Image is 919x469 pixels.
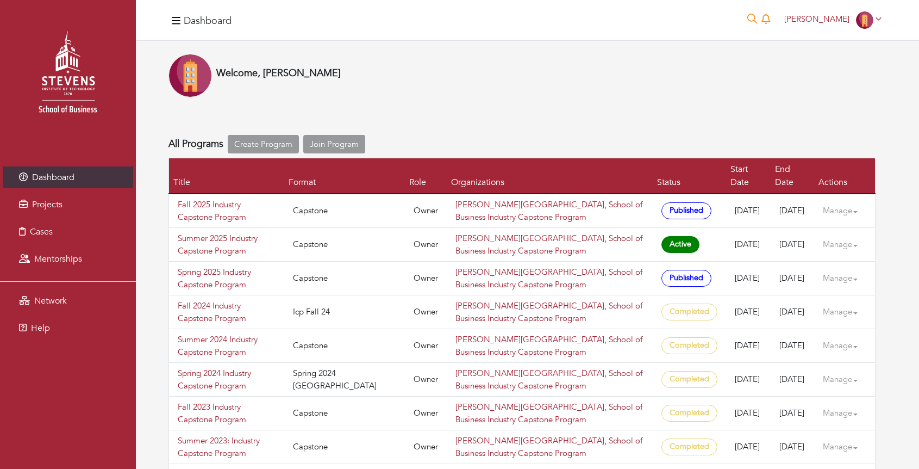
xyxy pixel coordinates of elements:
[661,202,712,219] span: Published
[284,262,405,295] td: Capstone
[771,262,814,295] td: [DATE]
[455,199,642,223] a: [PERSON_NAME][GEOGRAPHIC_DATA], School of Business Industry Capstone Program
[726,363,771,397] td: [DATE]
[34,253,82,265] span: Mentorships
[3,248,133,270] a: Mentorships
[455,267,642,290] a: [PERSON_NAME][GEOGRAPHIC_DATA], School of Business Industry Capstone Program
[216,67,341,79] h4: Welcome, [PERSON_NAME]
[779,14,886,24] a: [PERSON_NAME]
[178,334,276,358] a: Summer 2024 Industry Capstone Program
[771,430,814,464] td: [DATE]
[823,369,866,390] a: Manage
[823,301,866,323] a: Manage
[823,403,866,424] a: Manage
[726,262,771,295] td: [DATE]
[284,363,405,397] td: Spring 2024 [GEOGRAPHIC_DATA]
[178,435,276,459] a: Summer 2023: Industry Capstone Program
[405,262,447,295] td: Owner
[30,226,53,238] span: Cases
[771,295,814,329] td: [DATE]
[726,397,771,430] td: [DATE]
[661,337,718,354] span: Completed
[405,363,447,397] td: Owner
[726,329,771,363] td: [DATE]
[3,194,133,215] a: Projects
[823,335,866,356] a: Manage
[405,329,447,363] td: Owner
[726,158,771,194] th: Start Date
[455,435,642,459] a: [PERSON_NAME][GEOGRAPHIC_DATA], School of Business Industry Capstone Program
[405,397,447,430] td: Owner
[856,11,873,29] img: Company-Icon-7f8a26afd1715722aa5ae9dc11300c11ceeb4d32eda0db0d61c21d11b95ecac6.png
[32,171,74,183] span: Dashboard
[284,329,405,363] td: Capstone
[184,15,232,27] h4: Dashboard
[823,268,866,289] a: Manage
[228,135,299,154] a: Create Program
[284,397,405,430] td: Capstone
[814,158,876,194] th: Actions
[303,135,365,154] a: Join Program
[661,405,718,422] span: Completed
[3,317,133,339] a: Help
[661,236,700,253] span: Active
[284,158,405,194] th: Format
[31,322,50,334] span: Help
[823,234,866,255] a: Manage
[726,295,771,329] td: [DATE]
[455,334,642,357] a: [PERSON_NAME][GEOGRAPHIC_DATA], School of Business Industry Capstone Program
[771,363,814,397] td: [DATE]
[661,371,718,388] span: Completed
[405,295,447,329] td: Owner
[455,368,642,391] a: [PERSON_NAME][GEOGRAPHIC_DATA], School of Business Industry Capstone Program
[447,158,653,194] th: Organizations
[32,199,62,211] span: Projects
[405,430,447,464] td: Owner
[169,158,284,194] th: Title
[653,158,727,194] th: Status
[3,290,133,312] a: Network
[455,300,642,324] a: [PERSON_NAME][GEOGRAPHIC_DATA], School of Business Industry Capstone Program
[178,199,276,223] a: Fall 2025 Industry Capstone Program
[178,300,276,324] a: Fall 2024 Industry Capstone Program
[661,439,718,455] span: Completed
[178,367,276,392] a: Spring 2024 Industry Capstone Program
[3,166,133,188] a: Dashboard
[726,228,771,262] td: [DATE]
[405,158,447,194] th: Role
[11,19,125,133] img: stevens_logo.png
[168,54,212,97] img: Company-Icon-7f8a26afd1715722aa5ae9dc11300c11ceeb4d32eda0db0d61c21d11b95ecac6.png
[771,194,814,228] td: [DATE]
[661,270,712,287] span: Published
[455,233,642,256] a: [PERSON_NAME][GEOGRAPHIC_DATA], School of Business Industry Capstone Program
[178,232,276,257] a: Summer 2025 Industry Capstone Program
[771,228,814,262] td: [DATE]
[661,304,718,320] span: Completed
[784,14,849,24] span: [PERSON_NAME]
[178,266,276,291] a: Spring 2025 Industry Capstone Program
[823,436,866,458] a: Manage
[771,397,814,430] td: [DATE]
[726,194,771,228] td: [DATE]
[823,200,866,221] a: Manage
[771,158,814,194] th: End Date
[405,228,447,262] td: Owner
[178,401,276,425] a: Fall 2023 Industry Capstone Program
[284,295,405,329] td: Icp Fall 24
[771,329,814,363] td: [DATE]
[284,430,405,464] td: Capstone
[284,194,405,228] td: Capstone
[455,402,642,425] a: [PERSON_NAME][GEOGRAPHIC_DATA], School of Business Industry Capstone Program
[405,194,447,228] td: Owner
[726,430,771,464] td: [DATE]
[3,221,133,243] a: Cases
[34,295,67,307] span: Network
[168,138,223,150] h4: All Programs
[284,228,405,262] td: Capstone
